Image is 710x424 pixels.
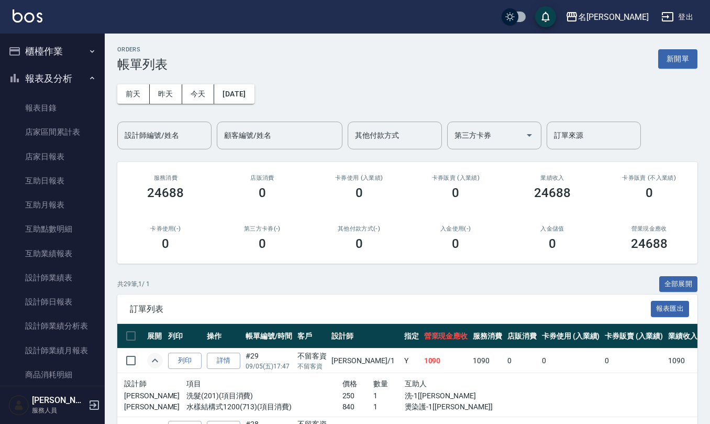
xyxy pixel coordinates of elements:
[539,324,603,349] th: 卡券使用 (入業績)
[602,349,665,373] td: 0
[117,46,168,53] h2: ORDERS
[186,390,342,401] p: 洗髮(201)(項目消費)
[505,324,539,349] th: 店販消費
[646,186,653,200] h3: 0
[505,349,539,373] td: 0
[402,324,421,349] th: 指定
[658,49,697,69] button: 新開單
[147,353,163,368] button: expand row
[323,225,395,232] h2: 其他付款方式(-)
[227,225,298,232] h2: 第三方卡券(-)
[4,363,101,387] a: 商品消耗明細
[373,401,405,412] p: 1
[227,175,298,181] h2: 店販消費
[470,324,505,349] th: 服務消費
[4,145,101,169] a: 店家日報表
[356,186,363,200] h3: 0
[402,349,421,373] td: Y
[658,53,697,63] a: 新開單
[4,38,101,65] button: 櫃檯作業
[665,324,700,349] th: 業績收入
[8,395,29,416] img: Person
[659,276,698,292] button: 全部展開
[4,290,101,314] a: 設計師日報表
[631,236,668,251] h3: 24688
[130,225,202,232] h2: 卡券使用(-)
[4,169,101,193] a: 互助日報表
[405,390,498,401] p: 洗-1[[PERSON_NAME]
[578,10,649,24] div: 名[PERSON_NAME]
[329,349,401,373] td: [PERSON_NAME] /1
[342,401,374,412] p: 840
[214,84,254,104] button: [DATE]
[602,324,665,349] th: 卡券販賣 (入業績)
[421,324,471,349] th: 營業現金應收
[651,303,690,313] a: 報表匯出
[651,301,690,317] button: 報表匯出
[517,225,589,232] h2: 入金儲值
[4,242,101,266] a: 互助業績報表
[32,395,85,406] h5: [PERSON_NAME]
[297,351,327,362] div: 不留客資
[124,379,147,388] span: 設計師
[613,175,685,181] h2: 卡券販賣 (不入業績)
[168,353,202,369] button: 列印
[145,324,165,349] th: 展開
[4,193,101,217] a: 互助月報表
[130,304,651,314] span: 訂單列表
[665,349,700,373] td: 1090
[295,324,329,349] th: 客戶
[259,236,266,251] h3: 0
[470,349,505,373] td: 1090
[342,390,374,401] p: 250
[534,186,571,200] h3: 24688
[130,175,202,181] h3: 服務消費
[32,406,85,415] p: 服務人員
[342,379,358,388] span: 價格
[13,9,42,23] img: Logo
[297,362,327,371] p: 不留客資
[117,279,150,289] p: 共 29 筆, 1 / 1
[373,390,405,401] p: 1
[150,84,182,104] button: 昨天
[4,217,101,241] a: 互助點數明細
[4,65,101,92] button: 報表及分析
[561,6,653,28] button: 名[PERSON_NAME]
[186,379,202,388] span: 項目
[405,379,427,388] span: 互助人
[162,236,169,251] h3: 0
[373,379,389,388] span: 數量
[4,96,101,120] a: 報表目錄
[521,127,538,144] button: Open
[117,57,168,72] h3: 帳單列表
[535,6,556,27] button: save
[420,175,492,181] h2: 卡券販賣 (入業績)
[259,186,266,200] h3: 0
[124,401,186,412] p: [PERSON_NAME]
[246,362,292,371] p: 09/05 (五) 17:47
[4,339,101,363] a: 設計師業績月報表
[452,236,459,251] h3: 0
[147,186,184,200] h3: 24688
[117,84,150,104] button: 前天
[186,401,342,412] p: 水樣結構式1200(713)(項目消費)
[4,120,101,144] a: 店家區間累計表
[539,349,603,373] td: 0
[4,266,101,290] a: 設計師業績表
[356,236,363,251] h3: 0
[452,186,459,200] h3: 0
[421,349,471,373] td: 1090
[657,7,697,27] button: 登出
[549,236,556,251] h3: 0
[4,314,101,338] a: 設計師業績分析表
[517,175,589,181] h2: 業績收入
[207,353,240,369] a: 詳情
[323,175,395,181] h2: 卡券使用 (入業績)
[243,324,295,349] th: 帳單編號/時間
[420,225,492,232] h2: 入金使用(-)
[405,401,498,412] p: 燙染護-1[[PERSON_NAME]]
[329,324,401,349] th: 設計師
[182,84,215,104] button: 今天
[204,324,243,349] th: 操作
[124,390,186,401] p: [PERSON_NAME]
